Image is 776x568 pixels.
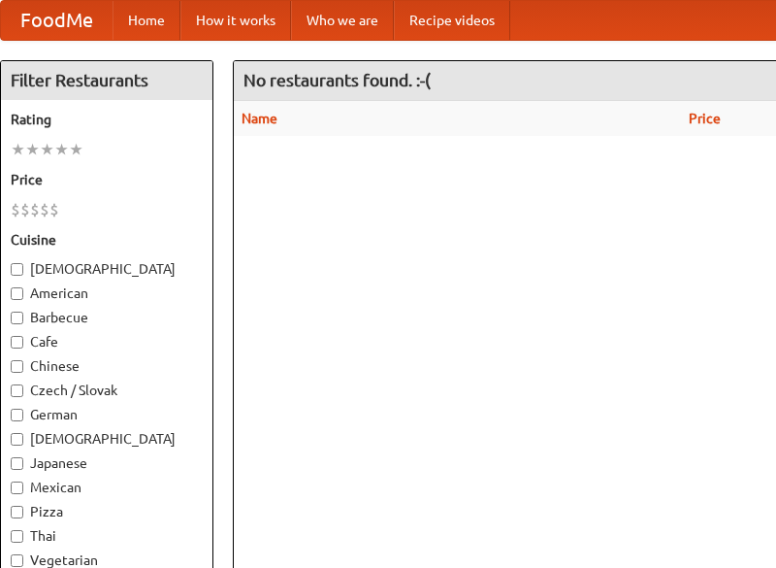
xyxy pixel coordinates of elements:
label: Chinese [11,356,203,376]
h5: Price [11,170,203,189]
input: Cafe [11,336,23,349]
li: $ [40,199,49,220]
h5: Rating [11,110,203,129]
input: Vegetarian [11,554,23,567]
input: Chinese [11,360,23,373]
li: ★ [54,139,69,160]
li: ★ [40,139,54,160]
label: Mexican [11,478,203,497]
label: Barbecue [11,308,203,327]
input: Czech / Slovak [11,384,23,397]
label: Japanese [11,453,203,473]
label: Czech / Slovak [11,381,203,400]
a: Name [242,111,277,126]
li: $ [11,199,20,220]
h5: Cuisine [11,230,203,250]
input: Mexican [11,482,23,494]
li: $ [20,199,30,220]
input: Thai [11,530,23,543]
a: Who we are [291,1,394,40]
a: Price [689,111,721,126]
li: ★ [11,139,25,160]
input: Barbecue [11,312,23,324]
a: FoodMe [1,1,113,40]
input: German [11,409,23,421]
input: [DEMOGRAPHIC_DATA] [11,263,23,276]
li: $ [30,199,40,220]
a: Recipe videos [394,1,510,40]
label: American [11,284,203,303]
label: German [11,405,203,424]
input: Japanese [11,457,23,470]
label: [DEMOGRAPHIC_DATA] [11,259,203,279]
li: ★ [25,139,40,160]
h4: Filter Restaurants [1,61,212,100]
li: $ [49,199,59,220]
ng-pluralize: No restaurants found. :-( [243,71,431,89]
input: American [11,287,23,300]
label: [DEMOGRAPHIC_DATA] [11,429,203,449]
label: Pizza [11,502,203,521]
input: Pizza [11,506,23,518]
label: Thai [11,526,203,546]
a: How it works [180,1,291,40]
a: Home [113,1,180,40]
li: ★ [69,139,83,160]
input: [DEMOGRAPHIC_DATA] [11,433,23,446]
label: Cafe [11,332,203,351]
